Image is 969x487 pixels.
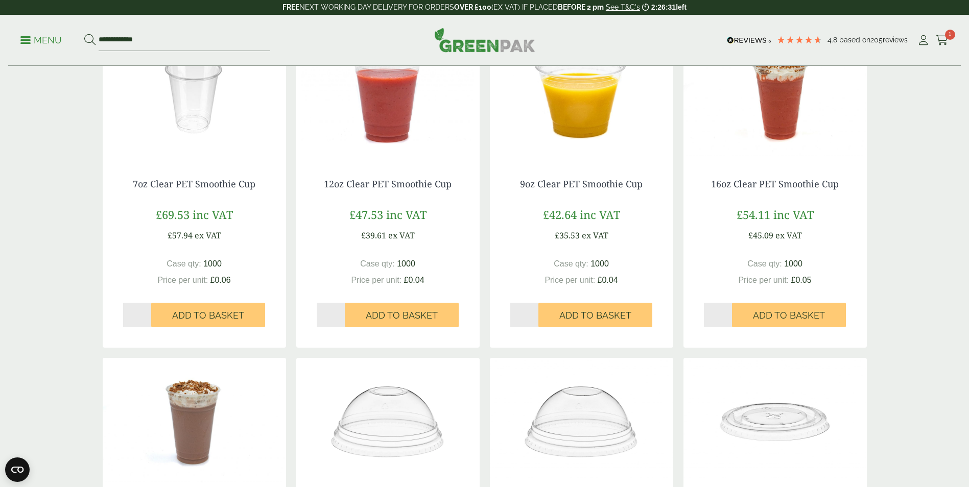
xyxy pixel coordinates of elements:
[784,259,802,268] span: 1000
[753,310,825,321] span: Add to Basket
[203,259,222,268] span: 1000
[776,35,822,44] div: 4.79 Stars
[193,207,233,222] span: inc VAT
[590,259,609,268] span: 1000
[103,358,286,485] img: 20oz PET Smoothie Cup with Chocolate milkshake and cream
[839,36,870,44] span: Based on
[651,3,676,11] span: 2:26:31
[404,276,424,284] span: £0.04
[883,36,908,44] span: reviews
[490,358,673,485] img: Domed Lid no Hole (Fits PET Smoothie 9,12,16 & 20oz)-0
[555,230,580,241] span: £35.53
[5,457,30,482] button: Open CMP widget
[434,28,535,52] img: GreenPak Supplies
[296,31,480,158] img: 12oz PET Smoothie Cup with Raspberry Smoothie no lid
[828,36,839,44] span: 4.8
[598,276,618,284] span: £0.04
[870,36,883,44] span: 205
[945,30,955,40] span: 1
[917,35,930,45] i: My Account
[737,207,770,222] span: £54.11
[580,207,620,222] span: inc VAT
[351,276,401,284] span: Price per unit:
[172,310,244,321] span: Add to Basket
[133,178,255,190] a: 7oz Clear PET Smoothie Cup
[103,31,286,158] img: 7oz Clear PET Smoothie Cup[13142]
[727,37,771,44] img: REVIEWS.io
[156,207,190,222] span: £69.53
[747,259,782,268] span: Case qty:
[454,3,491,11] strong: OVER £100
[676,3,687,11] span: left
[738,276,789,284] span: Price per unit:
[366,310,438,321] span: Add to Basket
[388,230,415,241] span: ex VAT
[559,310,631,321] span: Add to Basket
[490,31,673,158] img: 9oz pet clear smoothie cup
[683,358,867,485] img: Flat Lid with Straw Slot (Fits PET 9,12,16 & 20oz)-Single Sleeve-0
[773,207,814,222] span: inc VAT
[775,230,802,241] span: ex VAT
[324,178,452,190] a: 12oz Clear PET Smoothie Cup
[711,178,839,190] a: 16oz Clear PET Smoothie Cup
[360,259,395,268] span: Case qty:
[554,259,588,268] span: Case qty:
[210,276,231,284] span: £0.06
[20,34,62,44] a: Menu
[195,230,221,241] span: ex VAT
[20,34,62,46] p: Menu
[606,3,640,11] a: See T&C's
[543,207,577,222] span: £42.64
[397,259,415,268] span: 1000
[936,33,949,48] a: 1
[791,276,812,284] span: £0.05
[732,303,846,327] button: Add to Basket
[748,230,773,241] span: £45.09
[157,276,208,284] span: Price per unit:
[349,207,383,222] span: £47.53
[167,259,201,268] span: Case qty:
[151,303,265,327] button: Add to Basket
[520,178,643,190] a: 9oz Clear PET Smoothie Cup
[936,35,949,45] i: Cart
[683,31,867,158] img: 16oz PET Smoothie Cup with Strawberry Milkshake and cream
[558,3,604,11] strong: BEFORE 2 pm
[545,276,595,284] span: Price per unit:
[296,358,480,485] img: Dome-with-hold-lid
[168,230,193,241] span: £57.94
[538,303,652,327] button: Add to Basket
[386,207,427,222] span: inc VAT
[282,3,299,11] strong: FREE
[361,230,386,241] span: £39.61
[582,230,608,241] span: ex VAT
[345,303,459,327] button: Add to Basket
